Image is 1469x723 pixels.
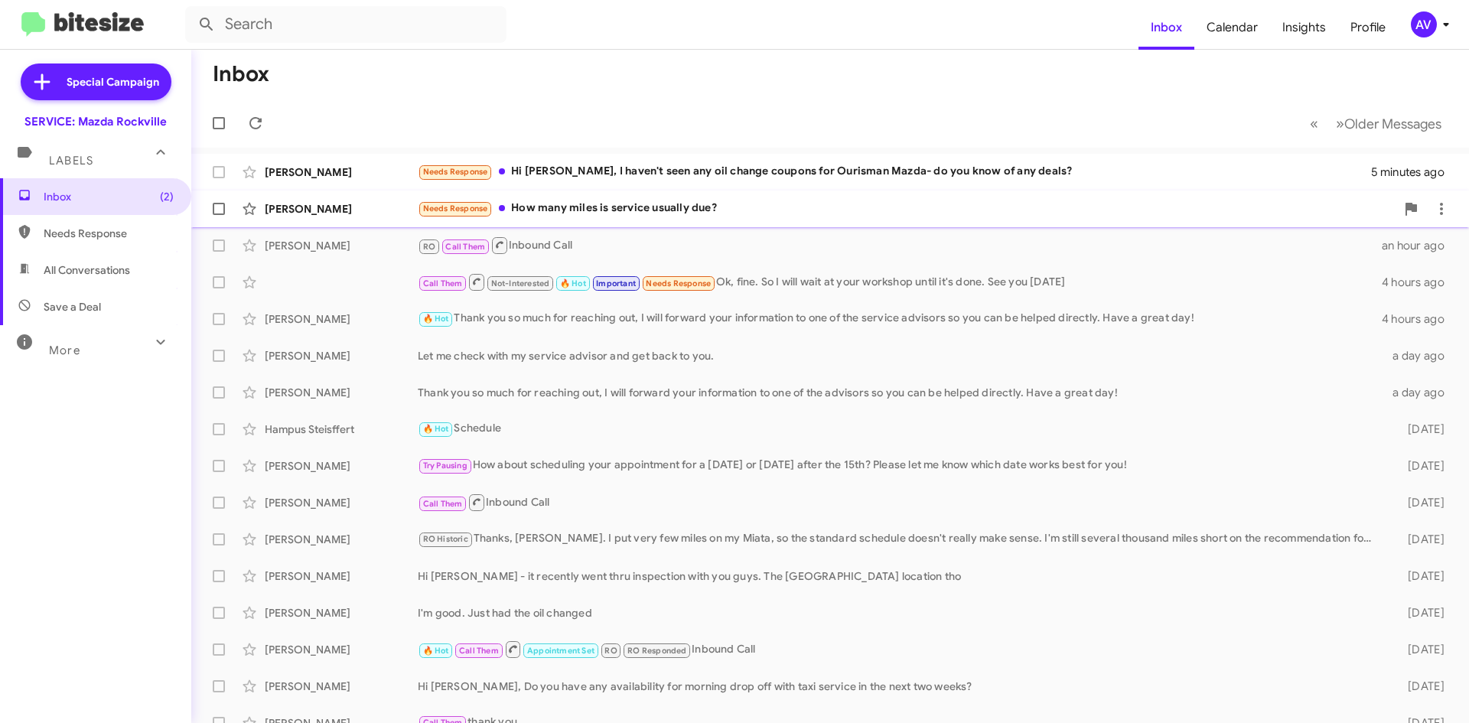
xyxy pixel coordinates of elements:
span: Inbox [44,189,174,204]
div: Schedule [418,420,1383,438]
div: [DATE] [1383,642,1457,657]
a: Insights [1270,5,1338,50]
span: Needs Response [423,204,488,213]
span: Special Campaign [67,74,159,90]
span: 🔥 Hot [560,278,586,288]
div: Hampus Steisffert [265,422,418,437]
span: Try Pausing [423,461,467,471]
div: Ok, fine. So I will wait at your workshop until it's done. See you [DATE] [418,272,1382,291]
button: Previous [1301,108,1327,139]
div: 4 hours ago [1382,311,1457,327]
span: Needs Response [646,278,711,288]
div: [PERSON_NAME] [265,495,418,510]
div: Thanks, [PERSON_NAME]. I put very few miles on my Miata, so the standard schedule doesn't really ... [418,530,1383,548]
div: 5 minutes ago [1371,164,1457,180]
div: [PERSON_NAME] [265,311,418,327]
a: Profile [1338,5,1398,50]
div: Inbound Call [418,493,1383,512]
div: How about scheduling your appointment for a [DATE] or [DATE] after the 15th? Please let me know w... [418,457,1383,474]
div: [DATE] [1383,422,1457,437]
span: All Conversations [44,262,130,278]
div: a day ago [1383,348,1457,363]
div: [PERSON_NAME] [265,238,418,253]
h1: Inbox [213,62,269,86]
span: Call Them [459,646,499,656]
input: Search [185,6,506,43]
button: Next [1327,108,1451,139]
div: [DATE] [1383,495,1457,510]
div: [PERSON_NAME] [265,201,418,217]
div: [PERSON_NAME] [265,679,418,694]
div: How many miles is service usually due? [418,200,1396,217]
span: Call Them [423,499,463,509]
span: 🔥 Hot [423,314,449,324]
span: RO [604,646,617,656]
span: Call Them [445,242,485,252]
div: SERVICE: Mazda Rockville [24,114,167,129]
div: [PERSON_NAME] [265,605,418,620]
span: Older Messages [1344,116,1441,132]
span: RO Historic [423,534,468,544]
div: [DATE] [1383,458,1457,474]
div: Inbound Call [418,640,1383,659]
span: « [1310,114,1318,133]
div: AV [1411,11,1437,37]
span: 🔥 Hot [423,646,449,656]
span: Save a Deal [44,299,101,314]
a: Calendar [1194,5,1270,50]
div: Hi [PERSON_NAME] - it recently went thru inspection with you guys. The [GEOGRAPHIC_DATA] location... [418,568,1383,584]
span: (2) [160,189,174,204]
div: [DATE] [1383,568,1457,584]
span: RO [423,242,435,252]
span: Call Them [423,278,463,288]
div: Hi [PERSON_NAME], Do you have any availability for morning drop off with taxi service in the next... [418,679,1383,694]
div: an hour ago [1382,238,1457,253]
div: a day ago [1383,385,1457,400]
div: [DATE] [1383,679,1457,694]
span: 🔥 Hot [423,424,449,434]
div: 4 hours ago [1382,275,1457,290]
span: Needs Response [423,167,488,177]
nav: Page navigation example [1301,108,1451,139]
div: Inbound Call [418,236,1382,255]
div: [PERSON_NAME] [265,458,418,474]
div: [PERSON_NAME] [265,385,418,400]
a: Inbox [1138,5,1194,50]
div: [PERSON_NAME] [265,642,418,657]
span: More [49,344,80,357]
div: I'm good. Just had the oil changed [418,605,1383,620]
div: [PERSON_NAME] [265,568,418,584]
div: [DATE] [1383,605,1457,620]
span: Labels [49,154,93,168]
div: Hi [PERSON_NAME], I haven't seen any oil change coupons for Ourisman Mazda- do you know of any de... [418,163,1371,181]
span: Appointment Set [527,646,594,656]
div: Thank you so much for reaching out, I will forward your information to one of the service advisor... [418,310,1382,327]
span: Important [596,278,636,288]
div: [PERSON_NAME] [265,164,418,180]
div: [PERSON_NAME] [265,532,418,547]
span: » [1336,114,1344,133]
div: [PERSON_NAME] [265,348,418,363]
span: Needs Response [44,226,174,241]
div: [DATE] [1383,532,1457,547]
div: Thank you so much for reaching out, I will forward your information to one of the advisors so you... [418,385,1383,400]
span: RO Responded [627,646,686,656]
button: AV [1398,11,1452,37]
span: Not-Interested [491,278,550,288]
div: Let me check with my service advisor and get back to you. [418,348,1383,363]
a: Special Campaign [21,64,171,100]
